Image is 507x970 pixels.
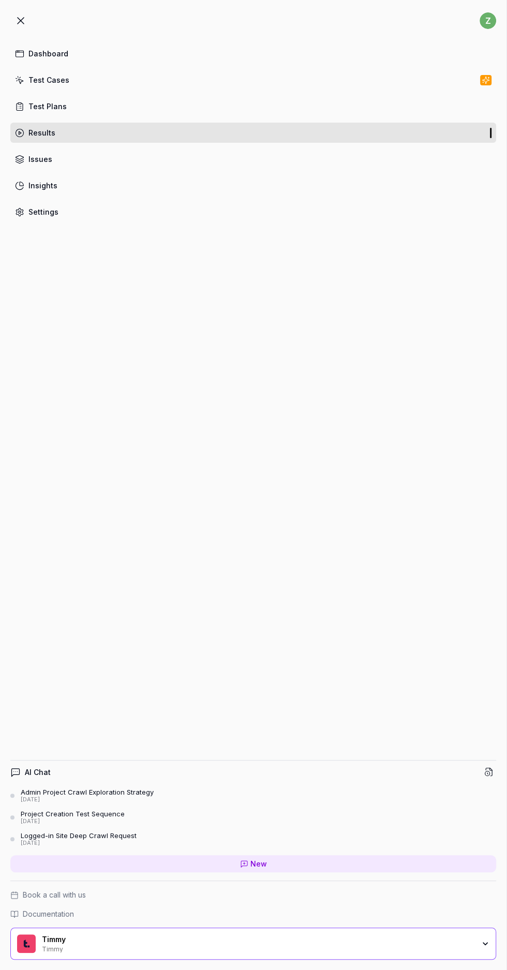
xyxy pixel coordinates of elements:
[28,180,57,191] div: Insights
[23,908,74,919] span: Documentation
[21,788,154,796] div: Admin Project Crawl Exploration Strategy
[42,944,437,952] div: Timmy
[21,796,154,803] div: [DATE]
[21,840,137,847] div: [DATE]
[10,928,496,960] button: Timmy LogoTimmyTimmy
[10,202,496,222] a: Settings
[25,767,51,778] h4: AI Chat
[17,934,36,953] img: Timmy Logo
[10,43,496,64] a: Dashboard
[28,48,68,59] div: Dashboard
[28,101,67,112] div: Test Plans
[10,96,496,116] a: Test Plans
[28,74,69,85] div: Test Cases
[10,70,496,90] a: Test Cases
[10,810,496,825] a: Project Creation Test Sequence[DATE]
[480,10,496,31] button: z
[28,127,55,138] div: Results
[10,123,496,143] a: Results
[250,858,267,869] span: New
[21,818,125,825] div: [DATE]
[28,206,58,217] div: Settings
[10,149,496,169] a: Issues
[10,855,496,872] a: New
[10,788,496,803] a: Admin Project Crawl Exploration Strategy[DATE]
[480,12,496,29] span: z
[28,154,52,165] div: Issues
[10,889,496,900] a: Book a call with us
[10,831,496,847] a: Logged-in Site Deep Crawl Request[DATE]
[42,935,437,944] div: Timmy
[10,175,496,196] a: Insights
[21,831,137,840] div: Logged-in Site Deep Crawl Request
[21,810,125,818] div: Project Creation Test Sequence
[23,889,86,900] span: Book a call with us
[10,908,496,919] a: Documentation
